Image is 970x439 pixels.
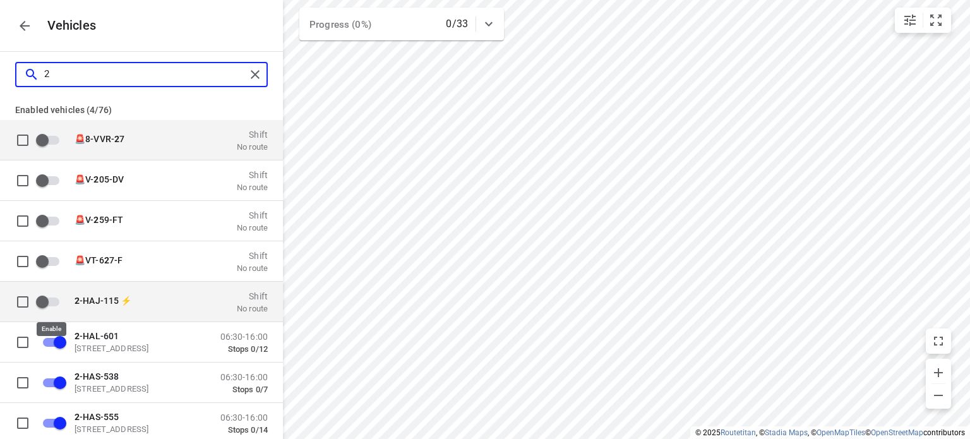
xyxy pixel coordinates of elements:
a: OpenMapTiles [817,428,865,437]
p: Shift [237,169,268,179]
b: 2 [93,214,99,224]
p: 06:30-16:00 [220,331,268,341]
p: Stops 0/12 [220,344,268,354]
div: small contained button group [895,8,951,33]
p: Stops 0/7 [220,384,268,394]
p: No route [237,303,268,313]
p: Stops 0/14 [220,424,268,435]
span: Enable [35,128,67,152]
input: Search vehicles [44,64,246,84]
a: Routetitan [721,428,756,437]
span: 🚨8-VVR- 7 [75,133,124,143]
span: Enable [35,208,67,232]
p: Shift [237,291,268,301]
li: © 2025 , © , © © contributors [695,428,965,437]
div: Progress (0%)0/33 [299,8,504,40]
span: Disable [35,370,67,394]
p: [STREET_ADDRESS] [75,424,201,434]
span: 🚨VT-6 7-F [75,255,123,265]
p: No route [237,182,268,192]
p: 06:30-16:00 [220,412,268,422]
button: Map settings [897,8,923,33]
p: No route [237,141,268,152]
span: 🚨V- 59-FT [75,214,123,224]
b: 2 [75,330,80,340]
p: Vehicles [37,18,97,33]
p: Shift [237,250,268,260]
span: -HAL-601 [75,330,119,340]
span: -HAS-538 [75,371,119,381]
p: [STREET_ADDRESS] [75,383,201,394]
p: Shift [237,129,268,139]
span: Enable [35,249,67,273]
p: Shift [237,210,268,220]
p: No route [237,263,268,273]
p: [STREET_ADDRESS] [75,343,201,353]
button: Fit zoom [923,8,949,33]
b: 2 [104,255,109,265]
b: 2 [75,295,80,305]
p: 0/33 [446,16,468,32]
b: 2 [93,174,99,184]
span: 🚨V- 05-DV [75,174,124,184]
b: 2 [75,371,80,381]
span: Progress (0%) [309,19,371,30]
a: OpenStreetMap [871,428,923,437]
p: 06:30-16:00 [220,371,268,382]
a: Stadia Maps [765,428,808,437]
p: No route [237,222,268,232]
b: 2 [75,411,80,421]
span: Disable [35,411,67,435]
span: -HAS-555 [75,411,119,421]
b: 2 [114,133,119,143]
span: Enable [35,168,67,192]
span: Disable [35,330,67,354]
span: -HAJ-115 ⚡ [75,295,131,305]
